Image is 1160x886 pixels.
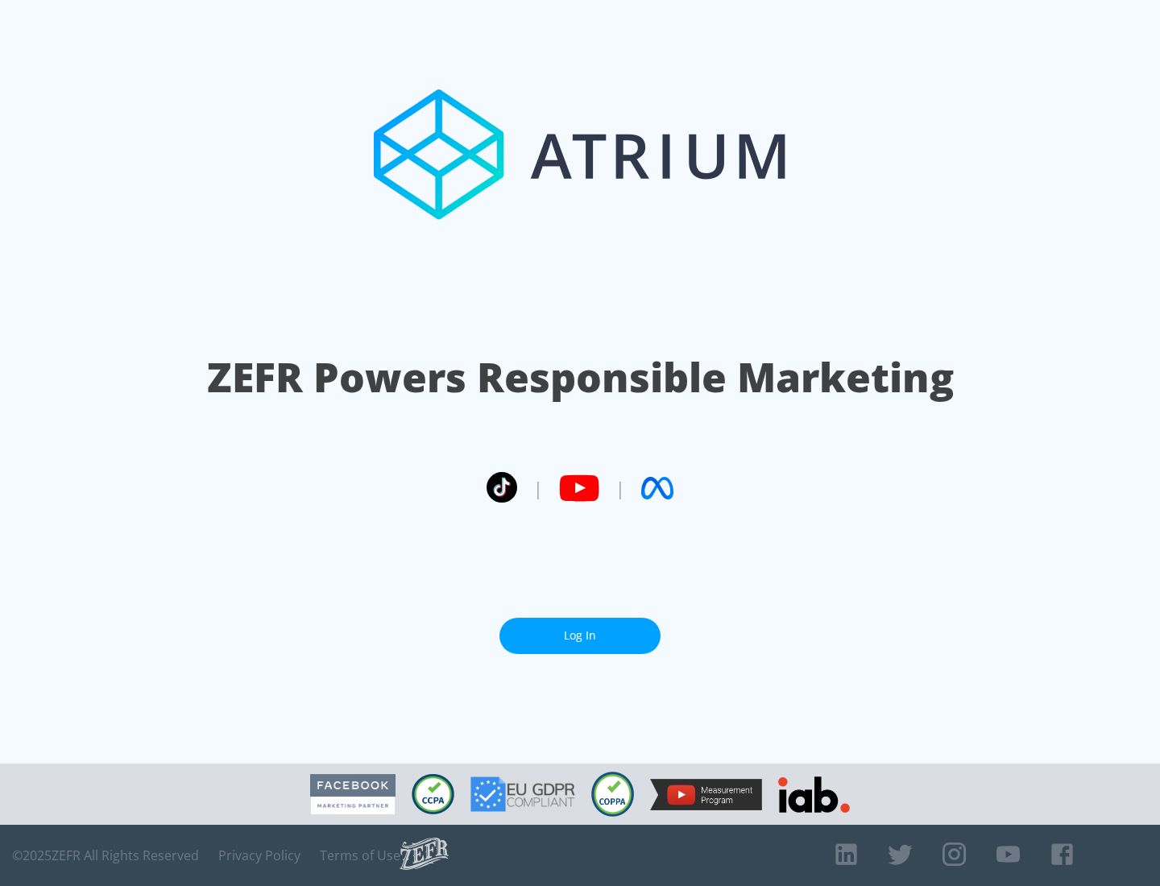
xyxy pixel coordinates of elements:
img: Facebook Marketing Partner [310,774,396,815]
img: CCPA Compliant [412,774,454,814]
img: IAB [778,776,850,813]
a: Terms of Use [320,847,400,863]
a: Privacy Policy [218,847,300,863]
h1: ZEFR Powers Responsible Marketing [207,350,954,405]
a: Log In [499,618,661,654]
span: | [533,476,543,500]
img: GDPR Compliant [470,776,575,812]
span: | [615,476,625,500]
span: © 2025 ZEFR All Rights Reserved [12,847,199,863]
img: YouTube Measurement Program [650,779,762,810]
img: COPPA Compliant [591,772,634,817]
